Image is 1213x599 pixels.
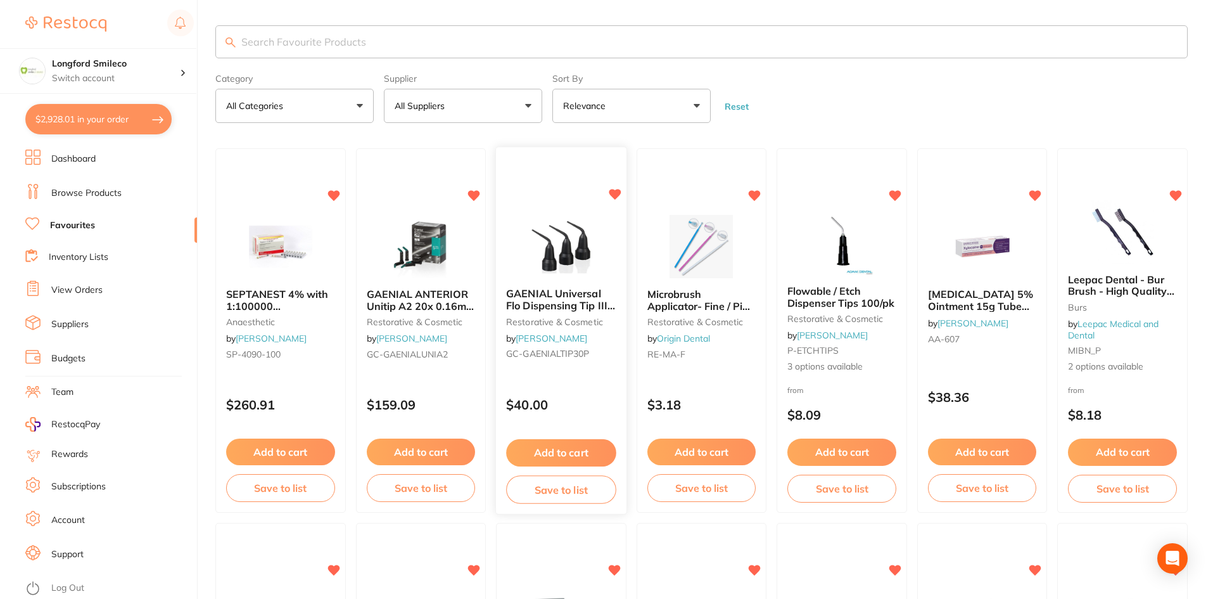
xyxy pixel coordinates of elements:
[215,89,374,123] button: All Categories
[215,25,1188,58] input: Search Favourite Products
[787,285,896,309] b: Flowable / Etch Dispenser Tips 100/pk
[226,439,335,465] button: Add to cart
[519,214,602,278] img: GAENIAL Universal Flo Dispensing Tip III Plastic x30
[506,398,616,413] p: $40.00
[226,349,281,360] span: SP-4090-100
[367,288,474,324] span: GAENIAL ANTERIOR Unitip A2 20x 0.16ml (0.28g)
[928,288,1037,312] b: XYLOCAINE 5% Ointment 15g Tube Topical Anaesthetic
[801,212,883,275] img: Flowable / Etch Dispenser Tips 100/pk
[660,215,742,278] img: Microbrush Applicator- Fine / Pink (100pcs/barrel)
[647,474,756,502] button: Save to list
[236,333,307,344] a: [PERSON_NAME]
[787,475,896,503] button: Save to list
[52,72,180,85] p: Switch account
[51,582,84,595] a: Log Out
[367,474,476,502] button: Save to list
[928,288,1033,324] span: [MEDICAL_DATA] 5% Ointment 15g Tube Topical Anaesthetic
[928,439,1037,465] button: Add to cart
[552,89,711,123] button: Relevance
[25,10,106,39] a: Restocq Logo
[25,417,100,432] a: RestocqPay
[787,408,896,422] p: $8.09
[928,318,1008,329] span: by
[1068,408,1177,422] p: $8.18
[395,100,450,112] p: All Suppliers
[226,317,335,327] small: anaesthetic
[516,333,587,344] a: [PERSON_NAME]
[367,439,476,465] button: Add to cart
[657,333,710,344] a: Origin Dental
[647,349,685,360] span: RE-MA-F
[51,386,73,399] a: Team
[1068,274,1177,297] b: Leepac Dental - Bur Brush - High Quality Dental Product
[647,317,756,327] small: restorative & cosmetic
[25,579,193,599] button: Log Out
[941,215,1024,278] img: XYLOCAINE 5% Ointment 15g Tube Topical Anaesthetic
[1068,318,1159,341] span: by
[797,330,868,341] a: [PERSON_NAME]
[51,480,106,493] a: Subscriptions
[506,333,587,344] span: by
[51,418,100,431] span: RestocqPay
[506,475,616,504] button: Save to list
[787,330,868,341] span: by
[647,439,756,465] button: Add to cart
[787,345,839,356] span: P-ETCHTIPS
[1068,273,1174,309] span: Leepac Dental - Bur Brush - High Quality Dental Product
[52,58,180,70] h4: Longford Smileco
[226,288,333,335] span: SEPTANEST 4% with 1:100000 [MEDICAL_DATA] 2.2ml 2xBox 50 GOLD
[25,104,172,134] button: $2,928.01 in your order
[1068,475,1177,503] button: Save to list
[1068,361,1177,373] span: 2 options available
[379,215,462,278] img: GAENIAL ANTERIOR Unitip A2 20x 0.16ml (0.28g)
[367,317,476,327] small: restorative & cosmetic
[226,333,307,344] span: by
[215,74,374,84] label: Category
[51,153,96,165] a: Dashboard
[51,514,85,527] a: Account
[552,74,711,84] label: Sort By
[367,333,447,344] span: by
[721,101,753,112] button: Reset
[1081,200,1164,264] img: Leepac Dental - Bur Brush - High Quality Dental Product
[367,397,476,412] p: $159.09
[51,448,88,461] a: Rewards
[384,89,542,123] button: All Suppliers
[928,333,960,345] span: AA-607
[506,439,616,467] button: Add to cart
[787,361,896,373] span: 3 options available
[506,349,589,360] span: GC-GAENIALTIP30P
[1068,385,1084,395] span: from
[25,16,106,32] img: Restocq Logo
[51,284,103,297] a: View Orders
[51,352,86,365] a: Budgets
[50,219,95,232] a: Favourites
[647,397,756,412] p: $3.18
[1157,543,1188,574] div: Open Intercom Messenger
[20,58,45,84] img: Longford Smileco
[239,215,322,278] img: SEPTANEST 4% with 1:100000 adrenalin 2.2ml 2xBox 50 GOLD
[787,439,896,465] button: Add to cart
[1068,318,1159,341] a: Leepac Medical and Dental
[928,474,1037,502] button: Save to list
[384,74,542,84] label: Supplier
[1068,302,1177,312] small: burs
[49,251,108,264] a: Inventory Lists
[647,288,756,312] b: Microbrush Applicator- Fine / Pink (100pcs/barrel)
[937,318,1008,329] a: [PERSON_NAME]
[928,390,1037,404] p: $38.36
[51,187,122,200] a: Browse Products
[506,317,616,327] small: restorative & cosmetic
[787,385,804,395] span: from
[226,100,288,112] p: All Categories
[787,285,894,309] span: Flowable / Etch Dispenser Tips 100/pk
[376,333,447,344] a: [PERSON_NAME]
[647,288,754,324] span: Microbrush Applicator- Fine / Pink (100pcs/barrel)
[226,397,335,412] p: $260.91
[367,349,448,360] span: GC-GAENIALUNIA2
[1068,439,1177,465] button: Add to cart
[226,288,335,312] b: SEPTANEST 4% with 1:100000 adrenalin 2.2ml 2xBox 50 GOLD
[1068,345,1101,356] span: MIBN_P
[51,548,84,561] a: Support
[506,288,615,324] span: GAENIAL Universal Flo Dispensing Tip III Plastic x30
